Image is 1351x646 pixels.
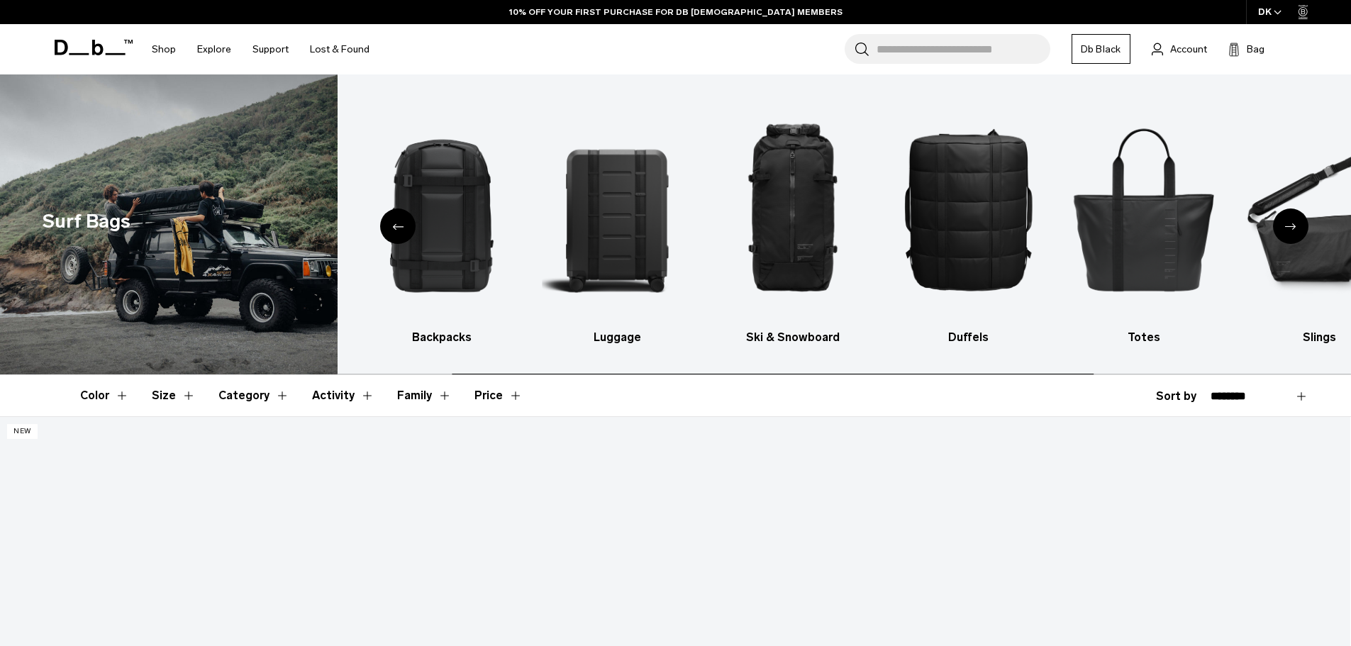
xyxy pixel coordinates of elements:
a: Db Ski & Snowboard [718,96,869,346]
button: Toggle Filter [152,375,196,416]
h3: Totes [1069,329,1220,346]
a: Db Duffels [893,96,1044,346]
li: 1 / 9 [191,96,342,346]
button: Toggle Filter [218,375,289,416]
span: Account [1170,42,1207,57]
a: Db Backpacks [366,96,517,346]
a: Db Luggage [542,96,693,346]
h3: Duffels [893,329,1044,346]
a: Support [252,24,289,74]
h3: Ski & Snowboard [718,329,869,346]
h3: All products [191,329,342,346]
div: Next slide [1273,208,1308,244]
li: 2 / 9 [366,96,517,346]
a: Explore [197,24,231,74]
a: 10% OFF YOUR FIRST PURCHASE FOR DB [DEMOGRAPHIC_DATA] MEMBERS [509,6,843,18]
button: Toggle Filter [80,375,129,416]
li: 4 / 9 [718,96,869,346]
h3: Luggage [542,329,693,346]
div: Previous slide [380,208,416,244]
h1: Surf Bags [43,207,130,236]
h3: Backpacks [366,329,517,346]
a: Account [1152,40,1207,57]
a: Db Black [1072,34,1130,64]
li: 5 / 9 [893,96,1044,346]
p: New [7,424,38,439]
img: Db [191,96,342,322]
nav: Main Navigation [141,24,380,74]
button: Bag [1228,40,1264,57]
button: Toggle Filter [312,375,374,416]
img: Db [542,96,693,322]
img: Db [366,96,517,322]
li: 3 / 9 [542,96,693,346]
button: Toggle Price [474,375,523,416]
a: Shop [152,24,176,74]
img: Db [893,96,1044,322]
a: Db Totes [1069,96,1220,346]
img: Db [718,96,869,322]
img: Db [1069,96,1220,322]
a: Db All products [191,96,342,346]
button: Toggle Filter [397,375,452,416]
li: 6 / 9 [1069,96,1220,346]
span: Bag [1247,42,1264,57]
a: Lost & Found [310,24,369,74]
